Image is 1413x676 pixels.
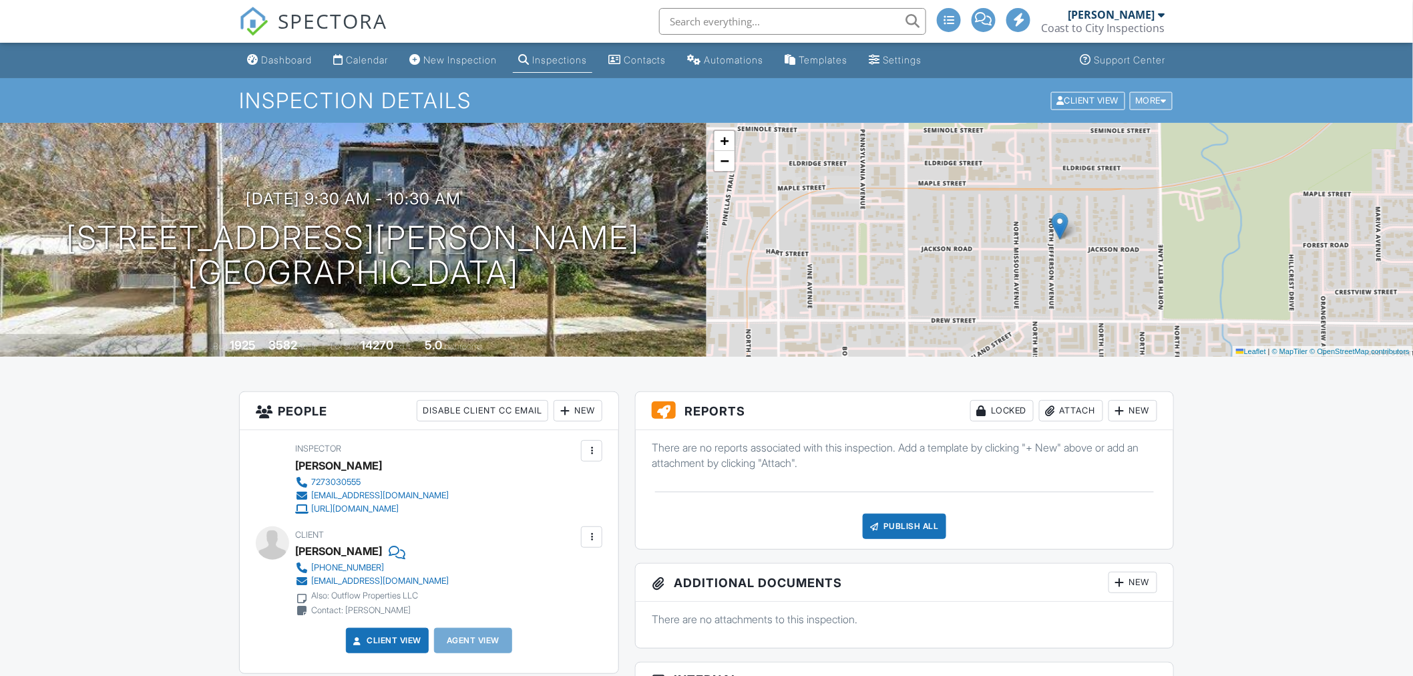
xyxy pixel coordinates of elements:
div: New [1108,400,1157,421]
div: Calendar [346,54,388,65]
div: [PHONE_NUMBER] [311,562,384,573]
a: Settings [863,48,927,73]
div: [EMAIL_ADDRESS][DOMAIN_NAME] [311,576,449,586]
div: 1925 [230,338,256,352]
span: Lot Size [331,341,359,351]
span: + [721,132,729,149]
div: [PERSON_NAME] [295,541,382,561]
h3: Reports [636,392,1173,430]
a: © OpenStreetMap contributors [1310,347,1410,355]
div: Settings [883,54,922,65]
div: Attach [1039,400,1103,421]
span: sq. ft. [300,341,319,351]
h1: [STREET_ADDRESS][PERSON_NAME] [GEOGRAPHIC_DATA] [67,220,640,291]
div: Coast to City Inspections [1041,21,1165,35]
p: There are no attachments to this inspection. [652,612,1157,627]
a: [URL][DOMAIN_NAME] [295,502,449,516]
div: [PERSON_NAME] [295,456,382,476]
a: © MapTiler [1272,347,1308,355]
h1: Inspection Details [239,89,1174,112]
div: 5.0 [425,338,443,352]
div: Contact: [PERSON_NAME] [311,605,411,616]
h3: People [240,392,618,430]
a: Support Center [1075,48,1171,73]
a: 7273030555 [295,476,449,489]
div: New Inspection [423,54,497,65]
div: Publish All [863,514,946,539]
a: [EMAIL_ADDRESS][DOMAIN_NAME] [295,489,449,502]
div: New [1108,572,1157,593]
div: Contacts [624,54,666,65]
a: Contacts [603,48,671,73]
a: Client View [351,634,421,647]
div: Disable Client CC Email [417,400,548,421]
input: Search everything... [659,8,926,35]
div: [EMAIL_ADDRESS][DOMAIN_NAME] [311,490,449,501]
div: Client View [1051,92,1125,110]
div: More [1130,92,1173,110]
a: Client View [1050,95,1129,105]
a: New Inspection [404,48,502,73]
a: Leaflet [1236,347,1266,355]
a: Dashboard [242,48,317,73]
span: Inspector [295,444,341,454]
a: Zoom out [715,151,735,171]
img: The Best Home Inspection Software - Spectora [239,7,268,36]
div: 7273030555 [311,477,361,488]
h3: Additional Documents [636,564,1173,602]
div: Support Center [1094,54,1166,65]
div: [URL][DOMAIN_NAME] [311,504,399,514]
span: Client [295,530,324,540]
a: [EMAIL_ADDRESS][DOMAIN_NAME] [295,574,449,588]
span: SPECTORA [278,7,387,35]
span: sq.ft. [396,341,413,351]
span: bathrooms [445,341,483,351]
p: There are no reports associated with this inspection. Add a template by clicking "+ New" above or... [652,440,1157,470]
a: SPECTORA [239,18,387,46]
div: Automations [704,54,763,65]
div: 3582 [269,338,298,352]
img: Marker [1052,212,1068,240]
div: Also: Outflow Properties LLC [311,590,418,601]
span: Built [214,341,228,351]
a: Calendar [328,48,393,73]
div: Locked [970,400,1034,421]
span: | [1268,347,1270,355]
a: Automations (Advanced) [682,48,769,73]
a: Inspections [513,48,592,73]
div: New [554,400,602,421]
div: Templates [799,54,847,65]
div: Dashboard [261,54,312,65]
a: Templates [779,48,853,73]
a: [PHONE_NUMBER] [295,561,449,574]
a: Zoom in [715,131,735,151]
div: Inspections [532,54,587,65]
div: 14270 [361,338,394,352]
span: − [721,152,729,169]
div: [PERSON_NAME] [1068,8,1155,21]
h3: [DATE] 9:30 am - 10:30 am [246,190,461,208]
